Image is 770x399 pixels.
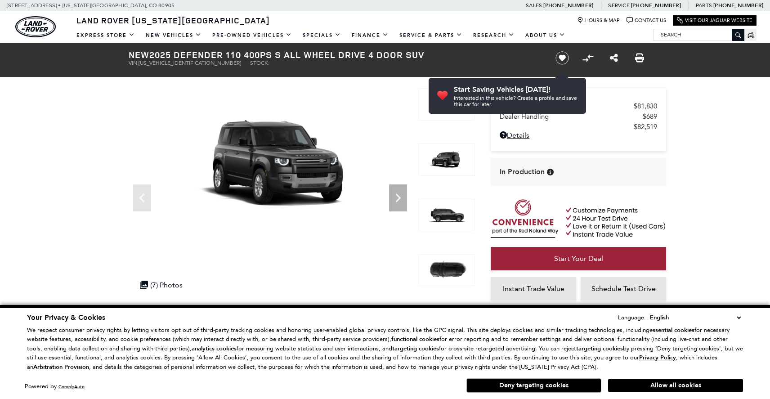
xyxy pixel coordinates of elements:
[418,88,475,121] img: New 2025 Carpathian Grey LAND ROVER 400PS S image 1
[76,15,270,26] span: Land Rover [US_STATE][GEOGRAPHIC_DATA]
[418,254,475,287] img: New 2025 Carpathian Grey LAND ROVER 400PS S image 4
[394,27,468,43] a: Service & Parts
[500,102,634,110] span: MSRP
[500,112,657,121] a: Dealer Handling $689
[631,2,681,9] a: [PHONE_NUMBER]
[33,363,89,371] strong: Arbitration Provision
[634,102,657,110] span: $81,830
[576,345,623,353] strong: targeting cookies
[543,2,593,9] a: [PHONE_NUMBER]
[27,313,105,323] span: Your Privacy & Cookies
[648,313,743,323] select: Language Select
[500,167,545,177] span: In Production
[25,384,85,390] div: Powered by
[500,102,657,110] a: MSRP $81,830
[207,27,297,43] a: Pre-Owned Vehicles
[696,2,712,9] span: Parts
[677,17,752,24] a: Visit Our Jaguar Website
[15,16,56,37] a: land-rover
[552,51,572,65] button: Save vehicle
[58,384,85,390] a: ComplyAuto
[15,16,56,37] img: Land Rover
[139,60,241,66] span: [US_VEHICLE_IDENTIFICATION_NUMBER]
[468,27,520,43] a: Research
[591,284,656,293] span: Schedule Test Drive
[391,335,439,343] strong: functional cookies
[610,53,618,63] a: Share this New 2025 Defender 110 400PS S All Wheel Drive 4 Door SUV
[129,49,149,61] strong: New
[466,378,601,393] button: Deny targeting cookies
[500,112,643,121] span: Dealer Handling
[581,51,595,65] button: Compare vehicle
[649,326,694,334] strong: essential cookies
[491,247,666,270] a: Start Your Deal
[618,314,646,320] div: Language:
[129,60,139,66] span: VIN:
[192,345,237,353] strong: analytics cookies
[608,2,629,9] span: Service
[392,345,439,353] strong: targeting cookies
[503,284,564,293] span: Instant Trade Value
[627,17,666,24] a: Contact Us
[140,27,207,43] a: New Vehicles
[639,354,676,362] u: Privacy Policy
[135,276,187,294] div: (7) Photos
[250,60,269,66] span: Stock:
[297,27,346,43] a: Specials
[129,88,412,247] img: New 2025 Carpathian Grey LAND ROVER 400PS S image 1
[491,277,576,300] a: Instant Trade Value
[639,354,676,361] a: Privacy Policy
[635,53,644,63] a: Print this New 2025 Defender 110 400PS S All Wheel Drive 4 Door SUV
[71,27,571,43] nav: Main Navigation
[389,184,407,211] div: Next
[643,112,657,121] span: $689
[581,277,666,300] a: Schedule Test Drive
[608,379,743,392] button: Allow all cookies
[27,326,743,372] p: We respect consumer privacy rights by letting visitors opt out of third-party tracking cookies an...
[71,27,140,43] a: EXPRESS STORE
[547,169,554,175] div: Vehicle is being built. Estimated time of delivery is 5-12 weeks. MSRP will be finalized when the...
[500,123,657,131] a: $82,519
[129,50,540,60] h1: 2025 Defender 110 400PS S All Wheel Drive 4 Door SUV
[418,143,475,176] img: New 2025 Carpathian Grey LAND ROVER 400PS S image 2
[500,131,657,139] a: Details
[7,2,175,9] a: [STREET_ADDRESS] • [US_STATE][GEOGRAPHIC_DATA], CO 80905
[526,2,542,9] span: Sales
[71,15,275,26] a: Land Rover [US_STATE][GEOGRAPHIC_DATA]
[520,27,571,43] a: About Us
[554,254,603,263] span: Start Your Deal
[713,2,763,9] a: [PHONE_NUMBER]
[418,199,475,231] img: New 2025 Carpathian Grey LAND ROVER 400PS S image 3
[577,17,620,24] a: Hours & Map
[346,27,394,43] a: Finance
[654,29,744,40] input: Search
[634,123,657,131] span: $82,519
